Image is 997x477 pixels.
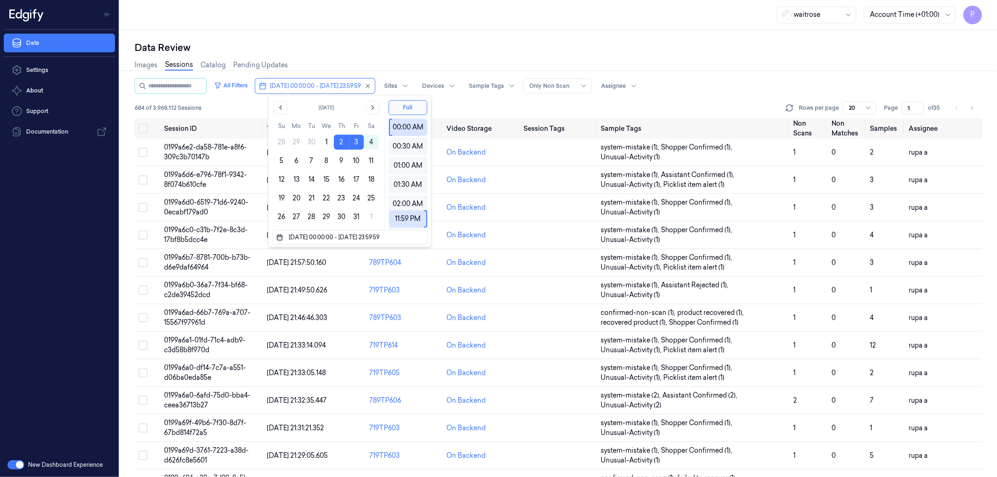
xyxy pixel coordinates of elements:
[138,124,148,133] button: Select all
[663,180,724,190] span: Picklist item alert (1)
[870,396,874,405] span: 7
[201,60,226,70] a: Catalog
[164,308,251,327] span: 0199a6ad-66b7-769a-a707-15567f97961d
[793,203,796,212] span: 1
[909,203,928,212] span: rupa a
[289,209,304,224] button: Monday, October 27th, 2025
[793,396,797,405] span: 2
[870,341,876,349] span: 12
[274,121,379,224] table: October 2025
[164,198,248,216] span: 0199a6d0-6519-71d6-9240-0ecabf179ad0
[909,341,928,349] span: rupa a
[138,341,148,350] button: Select row
[661,253,734,263] span: Shopper Confirmed (1) ,
[369,313,439,323] div: 789TP603
[164,253,251,271] span: 0199a6b7-8781-700b-b73b-d6e9daf64964
[289,153,304,168] button: Monday, October 6th, 2025
[274,172,289,187] button: Sunday, October 12th, 2025
[832,396,836,405] span: 0
[138,230,148,240] button: Select row
[601,263,663,272] span: Unusual-Activity (1) ,
[349,121,364,131] th: Friday
[274,209,289,224] button: Sunday, October 26th, 2025
[138,175,148,185] button: Select row
[446,148,486,157] div: On Backend
[601,456,660,465] span: Unusual-Activity (1)
[334,172,349,187] button: Thursday, October 16th, 2025
[164,419,246,437] span: 0199a69f-49b6-7f30-8d7f-67bd814f72a5
[832,451,836,460] span: 0
[677,308,746,318] span: product recovered (1) ,
[867,118,905,139] th: Samples
[909,451,928,460] span: rupa a
[304,209,319,224] button: Tuesday, October 28th, 2025
[164,281,248,299] span: 0199a6b0-36a7-7f34-bf68-c2de39452dcd
[870,313,874,322] span: 4
[138,423,148,433] button: Select row
[870,424,873,432] span: 1
[293,101,360,114] button: [DATE]
[164,336,245,354] span: 0199a6a1-01fd-71c4-adb9-c3d58b8f970d
[138,313,148,322] button: Select row
[965,101,978,114] button: Go to next page
[319,209,334,224] button: Wednesday, October 29th, 2025
[319,135,334,150] button: Wednesday, October 1st, 2025
[334,121,349,131] th: Thursday
[164,363,246,382] span: 0199a6a0-df14-7c7a-a551-d06ba0eda85e
[334,135,349,150] button: Thursday, October 2nd, 2025, selected
[446,341,486,350] div: On Backend
[909,313,928,322] span: rupa a
[446,396,486,406] div: On Backend
[369,423,439,433] div: 719TP603
[793,313,796,322] span: 1
[601,142,661,152] span: system-mistake (1) ,
[662,391,739,400] span: Assistant Confirmed (2) ,
[601,180,663,190] span: Unusual-Activity (1) ,
[267,286,327,294] span: [DATE] 21:49:50.626
[832,424,836,432] span: 0
[392,210,424,228] div: 11:59 PM
[164,446,249,464] span: 0199a69d-3761-7223-a38d-d626fc8e5601
[319,153,334,168] button: Wednesday, October 8th, 2025
[446,175,486,185] div: On Backend
[446,423,486,433] div: On Backend
[870,203,874,212] span: 3
[304,135,319,150] button: Tuesday, September 30th, 2025
[392,195,424,213] div: 02:00 AM
[661,198,734,207] span: Shopper Confirmed (1) ,
[138,148,148,157] button: Select row
[601,318,669,327] span: recovered product (1) ,
[601,308,677,318] span: confirmed-non-scan (1) ,
[909,369,928,377] span: rupa a
[334,209,349,224] button: Thursday, October 30th, 2025
[138,368,148,377] button: Select row
[963,6,982,24] button: P
[304,191,319,206] button: Tuesday, October 21st, 2025
[270,82,361,90] span: [DATE] 00:00:00 - [DATE] 23:59:59
[349,172,364,187] button: Friday, October 17th, 2025
[369,396,439,406] div: 789TP606
[601,225,661,235] span: system-mistake (1) ,
[443,118,520,139] th: Video Storage
[135,41,982,54] div: Data Review
[138,396,148,405] button: Select row
[267,258,326,267] span: [DATE] 21:57:50.160
[289,135,304,150] button: Monday, September 29th, 2025
[364,172,379,187] button: Saturday, October 18th, 2025
[832,286,836,294] span: 0
[601,345,663,355] span: Unusual-Activity (1) ,
[832,148,836,157] span: 0
[793,231,796,239] span: 1
[793,148,796,157] span: 1
[909,396,928,405] span: rupa a
[909,258,928,267] span: rupa a
[601,391,662,400] span: system-mistake (2) ,
[870,176,874,184] span: 3
[870,451,874,460] span: 5
[289,191,304,206] button: Monday, October 20th, 2025
[274,135,289,150] button: Sunday, September 28th, 2025
[267,176,329,184] span: [DATE] 22:32:06.267
[909,176,928,184] span: rupa a
[793,258,796,267] span: 1
[601,280,661,290] span: system-mistake (1) ,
